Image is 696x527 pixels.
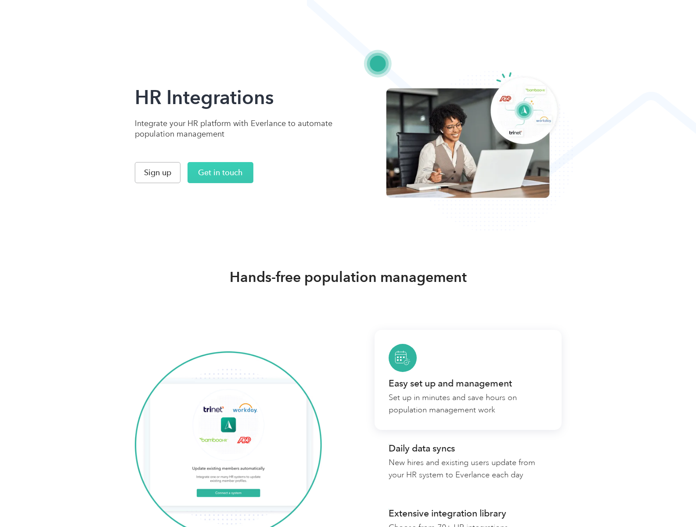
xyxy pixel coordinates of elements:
[389,379,512,388] div: Easy set up and management
[389,456,548,481] p: New hires and existing users update from your HR system to Everlance each day
[188,162,253,183] a: Get in touch
[389,509,506,518] div: Extensive integration library
[135,85,372,110] h1: HR Integrations
[135,162,180,183] a: Sign up
[389,444,455,453] div: Daily data syncs
[230,268,467,286] h2: Hands-free population management
[389,391,548,416] p: Set up in minutes and save hours on population management work
[386,70,562,198] img: Everlance, mileage tracker app, expense tracking app
[135,118,372,139] p: Integrate your HR platform with Everlance to automate population management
